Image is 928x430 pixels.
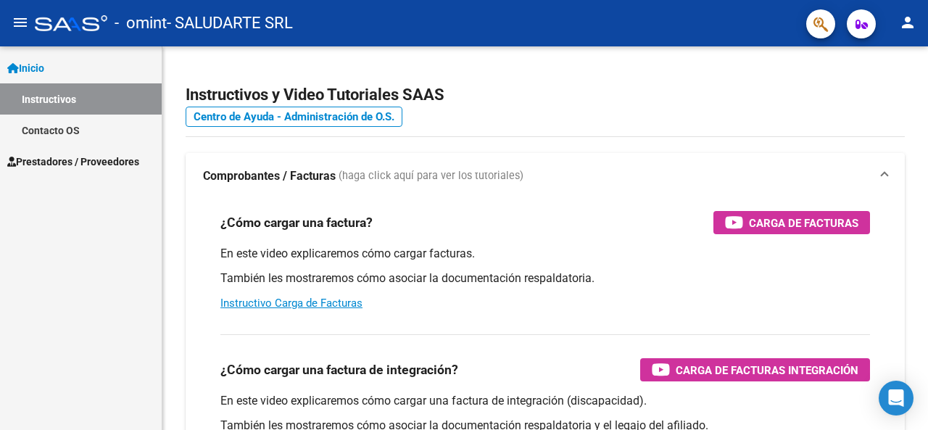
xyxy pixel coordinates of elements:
[879,381,913,415] div: Open Intercom Messenger
[203,168,336,184] strong: Comprobantes / Facturas
[220,270,870,286] p: También les mostraremos cómo asociar la documentación respaldatoria.
[220,360,458,380] h3: ¿Cómo cargar una factura de integración?
[676,361,858,379] span: Carga de Facturas Integración
[640,358,870,381] button: Carga de Facturas Integración
[7,154,139,170] span: Prestadores / Proveedores
[115,7,167,39] span: - omint
[220,246,870,262] p: En este video explicaremos cómo cargar facturas.
[220,297,362,310] a: Instructivo Carga de Facturas
[167,7,293,39] span: - SALUDARTE SRL
[899,14,916,31] mat-icon: person
[749,214,858,232] span: Carga de Facturas
[220,393,870,409] p: En este video explicaremos cómo cargar una factura de integración (discapacidad).
[339,168,523,184] span: (haga click aquí para ver los tutoriales)
[7,60,44,76] span: Inicio
[713,211,870,234] button: Carga de Facturas
[186,153,905,199] mat-expansion-panel-header: Comprobantes / Facturas (haga click aquí para ver los tutoriales)
[12,14,29,31] mat-icon: menu
[220,212,373,233] h3: ¿Cómo cargar una factura?
[186,107,402,127] a: Centro de Ayuda - Administración de O.S.
[186,81,905,109] h2: Instructivos y Video Tutoriales SAAS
